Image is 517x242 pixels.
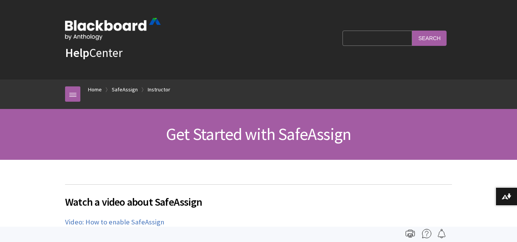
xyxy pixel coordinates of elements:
[65,218,164,227] a: Video: How to enable SafeAssign
[112,85,138,94] a: SafeAssign
[148,85,170,94] a: Instructor
[88,85,102,94] a: Home
[65,45,89,60] strong: Help
[437,229,446,238] img: Follow this page
[422,229,431,238] img: More help
[406,229,415,238] img: Print
[65,45,122,60] a: HelpCenter
[65,184,452,210] h2: Watch a video about SafeAssign
[412,31,447,45] input: Search
[65,18,161,40] img: Blackboard by Anthology
[166,123,351,145] span: Get Started with SafeAssign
